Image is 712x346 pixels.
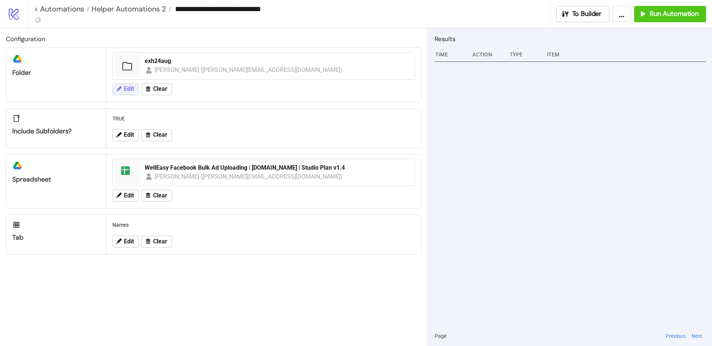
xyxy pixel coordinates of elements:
[124,86,134,92] span: Edit
[435,34,706,44] h2: Results
[153,86,167,92] span: Clear
[153,132,167,138] span: Clear
[12,127,100,136] div: Include subfolders?
[90,5,172,13] a: Helper Automations 2
[435,47,467,61] div: Time
[556,6,610,22] button: To Builder
[435,332,446,340] span: Page
[34,5,90,13] a: < Automations
[90,4,166,14] span: Helper Automations 2
[689,332,705,340] button: Next
[142,190,172,202] button: Clear
[572,10,602,18] span: To Builder
[153,192,167,199] span: Clear
[155,172,343,181] div: [PERSON_NAME] ([PERSON_NAME][EMAIL_ADDRESS][DOMAIN_NAME])
[124,192,134,199] span: Edit
[12,175,100,184] div: Spreadsheet
[145,164,410,172] div: WellEasy Facebook Bulk Ad Uploading | [DOMAIN_NAME] | Studio Plan v1.4
[142,236,172,247] button: Clear
[12,233,100,242] div: Tab
[124,238,134,245] span: Edit
[112,83,139,95] button: Edit
[112,236,139,247] button: Edit
[6,34,421,44] h2: Configuration
[142,129,172,141] button: Clear
[634,6,706,22] button: Run Automation
[12,69,100,77] div: Folder
[109,218,418,232] div: Names
[650,10,699,18] span: Run Automation
[509,47,541,61] div: Type
[612,6,631,22] button: ...
[112,129,139,141] button: Edit
[112,190,139,202] button: Edit
[546,47,706,61] div: Item
[142,83,172,95] button: Clear
[124,132,134,138] span: Edit
[145,57,410,65] div: exh24aug
[663,332,688,340] button: Previous
[155,65,343,74] div: [PERSON_NAME] ([PERSON_NAME][EMAIL_ADDRESS][DOMAIN_NAME])
[109,112,418,126] div: TRUE
[472,47,504,61] div: Action
[153,238,167,245] span: Clear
